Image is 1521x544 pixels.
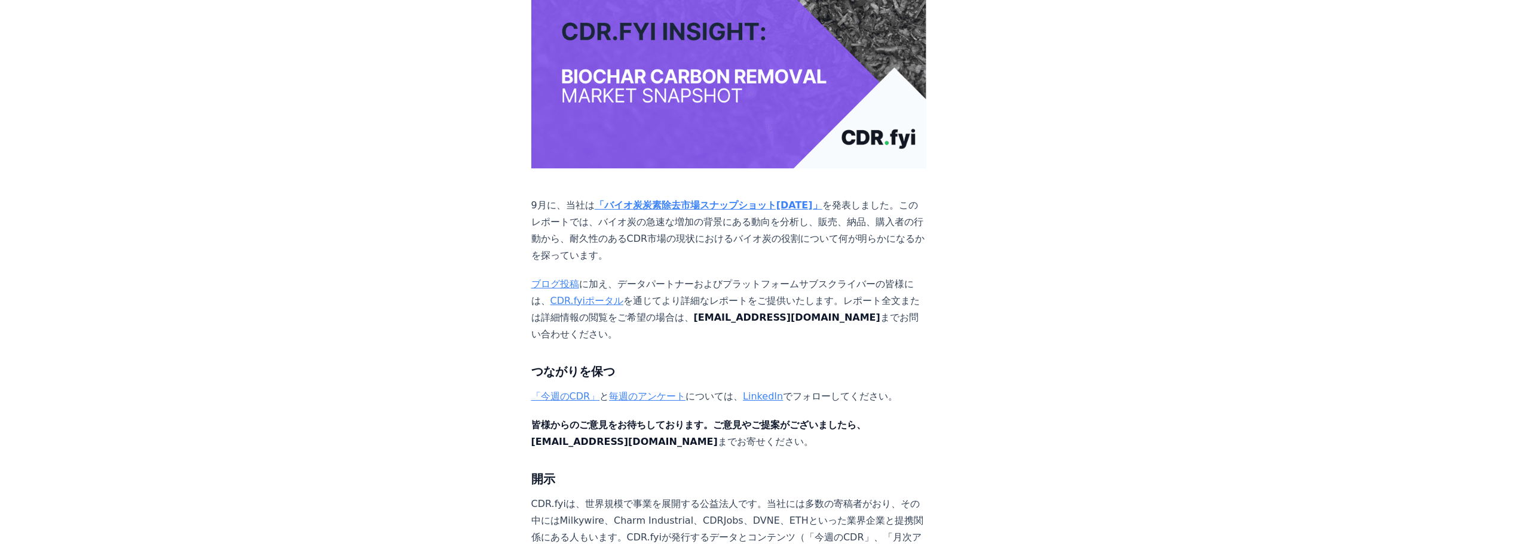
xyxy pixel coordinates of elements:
[531,419,866,447] font: 皆様からのご意見をお待ちしております。ご意見やご提案がございましたら、[EMAIL_ADDRESS][DOMAIN_NAME]
[531,278,914,306] font: に加え、データパートナーおよびプラットフォームサブスクライバーの皆様には、
[685,391,743,402] font: については、
[531,472,555,486] font: 開示
[531,391,600,402] a: 「今週のCDR」
[609,391,685,402] a: 毎週のアンケート
[718,436,804,447] font: までお寄せください
[599,391,609,402] font: と
[550,295,623,306] a: CDR.fyiポータル
[694,312,880,323] font: [EMAIL_ADDRESS][DOMAIN_NAME]
[743,391,783,402] a: LinkedIn
[531,364,615,379] font: つながりを保つ
[595,199,822,211] a: 「バイオ炭炭素除去市場スナップショット[DATE]」
[783,391,888,402] font: でフォローしてください
[888,391,898,402] font: 。
[804,436,813,447] font: 。
[531,199,595,211] font: 9月に、当社は
[531,199,925,261] font: を発表しました。このレポートでは、バイオ炭の急速な増加の背景にある動向を分析し、販売、納品、購入者の行動から、耐久性のあるCDR市場の現状におけるバイオ炭の役割について何が明らかになるかを探って...
[531,295,920,323] font: を通じてより詳細なレポートをご提供いたします。レポート全文または詳細情報の閲覧をご希望の場合は、
[531,278,579,290] a: ブログ投稿
[531,312,919,340] font: までお問い合わせください
[608,328,617,340] font: 。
